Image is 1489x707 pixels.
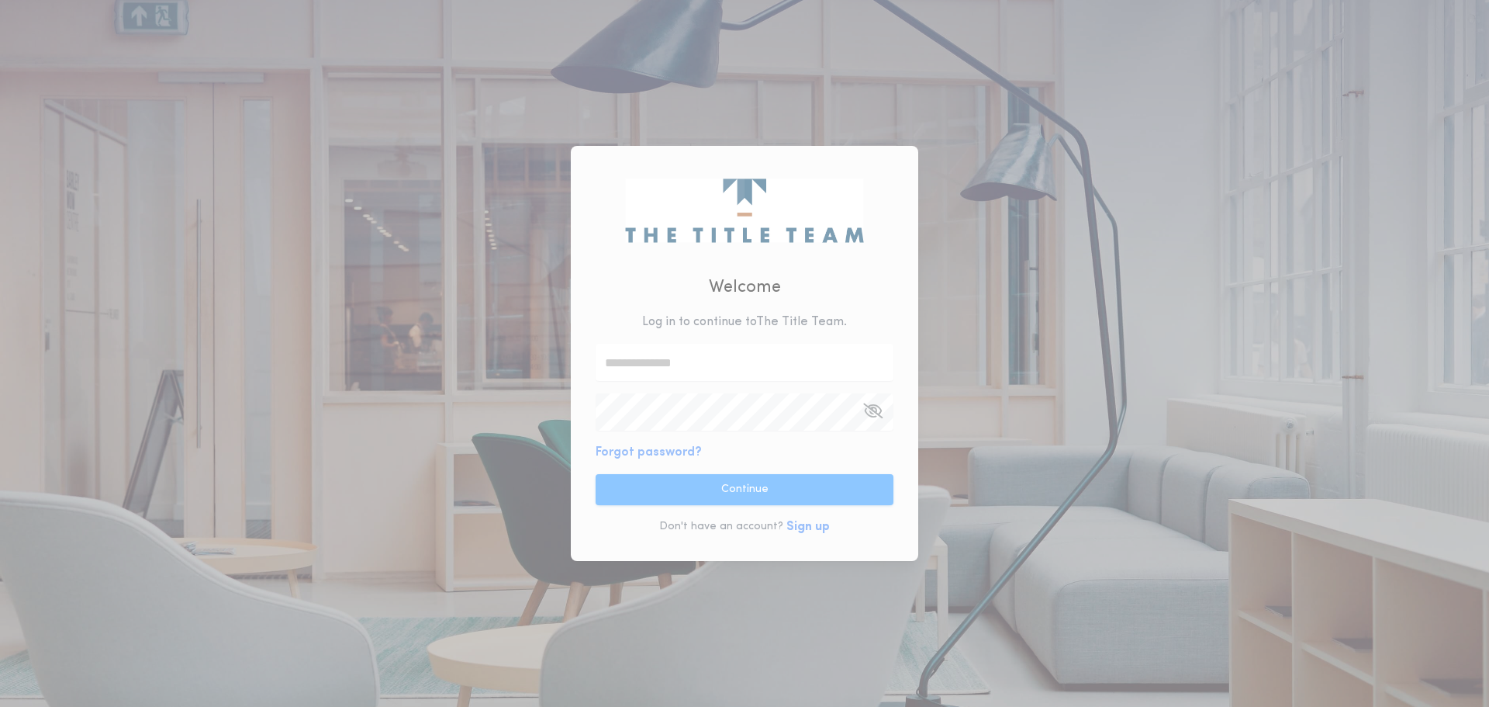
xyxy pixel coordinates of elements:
[625,178,863,242] img: logo
[786,518,830,536] button: Sign up
[596,443,702,462] button: Forgot password?
[596,474,893,505] button: Continue
[659,519,783,535] p: Don't have an account?
[642,313,847,331] p: Log in to continue to The Title Team .
[709,275,781,300] h2: Welcome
